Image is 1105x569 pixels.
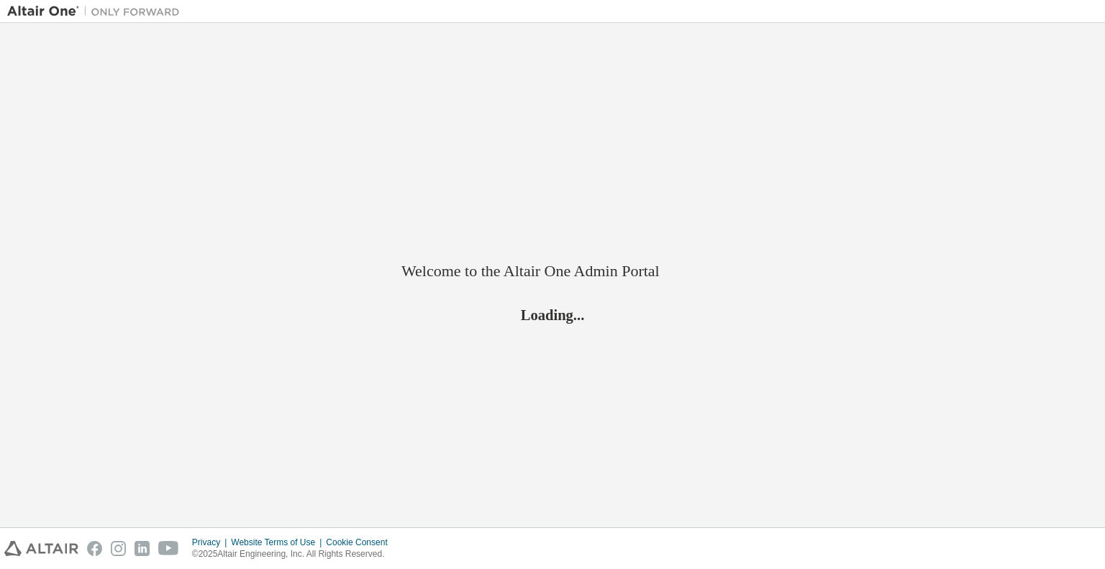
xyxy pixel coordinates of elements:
img: youtube.svg [158,541,179,556]
p: © 2025 Altair Engineering, Inc. All Rights Reserved. [192,548,396,560]
h2: Welcome to the Altair One Admin Portal [401,261,704,281]
img: instagram.svg [111,541,126,556]
h2: Loading... [401,305,704,324]
img: linkedin.svg [135,541,150,556]
div: Privacy [192,537,231,548]
div: Cookie Consent [326,537,396,548]
img: altair_logo.svg [4,541,78,556]
div: Website Terms of Use [231,537,326,548]
img: facebook.svg [87,541,102,556]
img: Altair One [7,4,187,19]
